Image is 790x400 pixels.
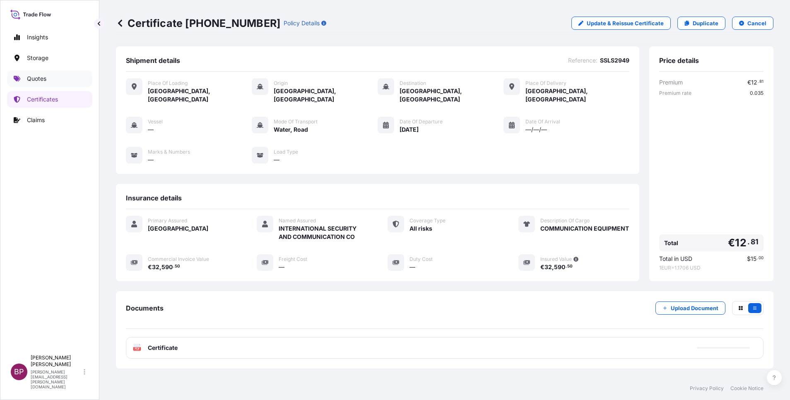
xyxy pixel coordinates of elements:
span: COMMUNICATION EQUIPMENT [540,224,629,233]
span: Date of Departure [400,118,443,125]
span: . [747,239,750,244]
span: Total in USD [659,255,692,263]
span: Place of Loading [148,80,188,87]
span: — [148,125,154,134]
span: [GEOGRAPHIC_DATA], [GEOGRAPHIC_DATA] [525,87,629,104]
span: € [540,264,544,270]
span: . [758,80,759,83]
span: , [552,264,554,270]
span: . [173,265,174,268]
p: Cancel [747,19,766,27]
span: Destination [400,80,426,87]
p: Duplicate [693,19,718,27]
span: BP [14,368,24,376]
p: Update & Reissue Certificate [587,19,664,27]
a: Cookie Notice [730,385,764,392]
span: SSLS2949 [600,56,629,65]
span: [GEOGRAPHIC_DATA], [GEOGRAPHIC_DATA] [148,87,252,104]
a: Claims [7,112,92,128]
span: Marks & Numbers [148,149,190,155]
span: 15 [751,256,756,262]
p: Certificates [27,95,58,104]
span: $ [747,256,751,262]
a: Duplicate [677,17,725,30]
span: Documents [126,304,164,312]
span: Origin [274,80,288,87]
span: All risks [409,224,432,233]
span: [GEOGRAPHIC_DATA] [148,224,208,233]
span: Total [664,239,678,247]
p: Upload Document [671,304,718,312]
p: Policy Details [284,19,320,27]
span: . [566,265,567,268]
button: Cancel [732,17,773,30]
span: , [159,264,161,270]
p: Storage [27,54,48,62]
span: Named Assured [279,217,316,224]
span: 50 [175,265,180,268]
p: [PERSON_NAME] [PERSON_NAME] [31,354,82,368]
a: Privacy Policy [690,385,724,392]
span: Freight Cost [279,256,307,263]
p: Insights [27,33,48,41]
a: Quotes [7,70,92,87]
span: 81 [759,80,764,83]
span: . [757,257,758,260]
span: 50 [567,265,573,268]
span: 12 [735,238,746,248]
span: [DATE] [400,125,419,134]
button: Upload Document [655,301,725,315]
span: Load Type [274,149,298,155]
span: € [148,264,152,270]
span: Mode of Transport [274,118,318,125]
span: Coverage Type [409,217,446,224]
span: Price details [659,56,699,65]
span: 32 [152,264,159,270]
span: 00 [759,257,764,260]
span: Certificate [148,344,178,352]
p: Claims [27,116,45,124]
span: Insurance details [126,194,182,202]
a: Update & Reissue Certificate [571,17,671,30]
span: Premium rate [659,90,691,96]
span: —/—/— [525,125,547,134]
a: Storage [7,50,92,66]
span: 32 [544,264,552,270]
span: Primary Assured [148,217,187,224]
span: Water, Road [274,125,308,134]
text: PDF [135,347,140,350]
span: 0.035 [750,90,764,96]
p: [PERSON_NAME][EMAIL_ADDRESS][PERSON_NAME][DOMAIN_NAME] [31,369,82,389]
span: Date of Arrival [525,118,560,125]
span: Duty Cost [409,256,433,263]
span: Premium [659,78,683,87]
a: Insights [7,29,92,46]
span: — [279,263,284,271]
p: Certificate [PHONE_NUMBER] [116,17,280,30]
span: 590 [161,264,173,270]
span: [GEOGRAPHIC_DATA], [GEOGRAPHIC_DATA] [274,87,378,104]
span: 1 EUR = 1.1706 USD [659,265,764,271]
a: Certificates [7,91,92,108]
span: — [274,156,279,164]
span: € [747,80,751,85]
span: Place of Delivery [525,80,566,87]
span: 590 [554,264,565,270]
span: Insured Value [540,256,572,263]
span: Reference : [568,56,597,65]
span: Shipment details [126,56,180,65]
span: — [148,156,154,164]
span: 81 [751,239,759,244]
span: Description Of Cargo [540,217,590,224]
p: Quotes [27,75,46,83]
span: Vessel [148,118,163,125]
span: INTERNATIONAL SECURITY AND COMMUNICATION CO [279,224,368,241]
span: Commercial Invoice Value [148,256,209,263]
span: € [728,238,735,248]
span: — [409,263,415,271]
span: 12 [751,80,757,85]
span: [GEOGRAPHIC_DATA], [GEOGRAPHIC_DATA] [400,87,503,104]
